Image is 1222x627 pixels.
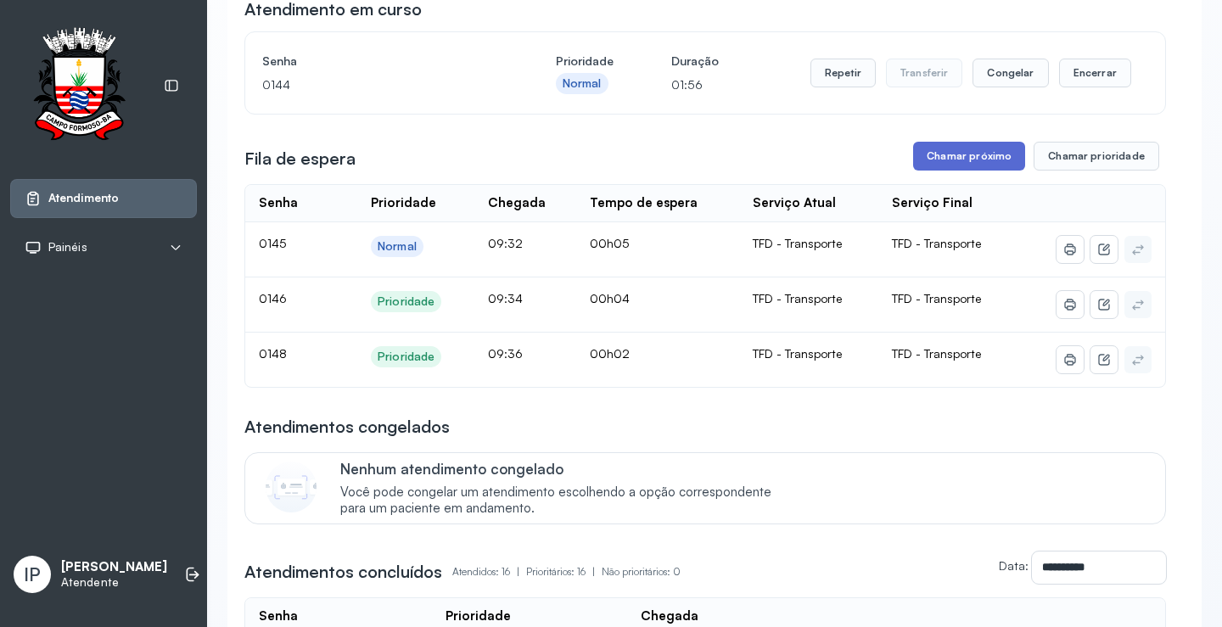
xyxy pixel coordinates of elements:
div: Prioridade [446,608,511,624]
div: TFD - Transporte [753,291,866,306]
div: TFD - Transporte [753,236,866,251]
h4: Senha [262,49,498,73]
p: Não prioritários: 0 [602,560,681,584]
span: 00h02 [590,346,630,361]
span: 09:34 [488,291,523,305]
div: Prioridade [371,195,436,211]
h3: Fila de espera [244,147,356,171]
span: Atendimento [48,191,119,205]
p: 01:56 [671,73,719,97]
div: Tempo de espera [590,195,698,211]
p: Nenhum atendimento congelado [340,460,789,478]
p: Prioritários: 16 [526,560,602,584]
h4: Duração [671,49,719,73]
span: 0145 [259,236,286,250]
div: Chegada [488,195,546,211]
div: Serviço Final [892,195,973,211]
span: 0148 [259,346,287,361]
p: [PERSON_NAME] [61,559,167,575]
span: 0146 [259,291,287,305]
h3: Atendimentos concluídos [244,560,442,584]
h4: Prioridade [556,49,614,73]
div: Senha [259,608,298,624]
button: Chamar próximo [913,142,1025,171]
button: Congelar [973,59,1048,87]
span: 09:36 [488,346,523,361]
span: Painéis [48,240,87,255]
label: Data: [999,558,1029,573]
p: Atendidos: 16 [452,560,526,584]
span: TFD - Transporte [892,291,981,305]
span: 00h05 [590,236,629,250]
button: Chamar prioridade [1034,142,1159,171]
div: Normal [563,76,602,91]
div: Normal [378,239,417,254]
span: 09:32 [488,236,523,250]
img: Logotipo do estabelecimento [18,27,140,145]
p: 0144 [262,73,498,97]
button: Encerrar [1059,59,1131,87]
span: Você pode congelar um atendimento escolhendo a opção correspondente para um paciente em andamento. [340,484,789,517]
span: | [517,565,519,578]
div: Senha [259,195,298,211]
span: TFD - Transporte [892,346,981,361]
div: TFD - Transporte [753,346,866,361]
p: Atendente [61,575,167,590]
div: Serviço Atual [753,195,836,211]
h3: Atendimentos congelados [244,415,450,439]
span: TFD - Transporte [892,236,981,250]
a: Atendimento [25,190,182,207]
div: Prioridade [378,350,434,364]
button: Transferir [886,59,963,87]
img: Imagem de CalloutCard [266,462,317,512]
span: 00h04 [590,291,630,305]
div: Chegada [641,608,698,624]
button: Repetir [810,59,876,87]
div: Prioridade [378,294,434,309]
span: | [592,565,595,578]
